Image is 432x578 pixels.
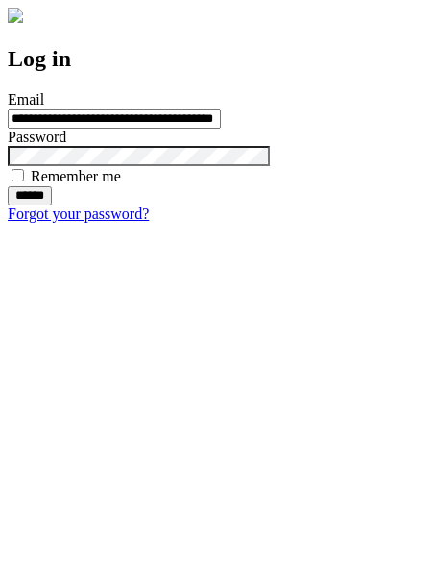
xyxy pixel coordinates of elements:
label: Remember me [31,168,121,184]
a: Forgot your password? [8,205,149,222]
img: logo-4e3dc11c47720685a147b03b5a06dd966a58ff35d612b21f08c02c0306f2b779.png [8,8,23,23]
label: Password [8,129,66,145]
h2: Log in [8,46,424,72]
label: Email [8,91,44,108]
